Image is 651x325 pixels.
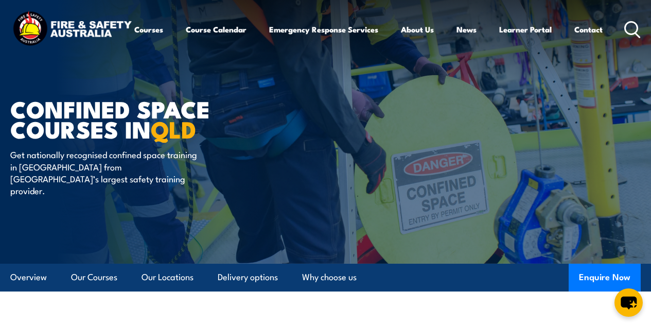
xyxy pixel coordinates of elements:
[134,17,163,42] a: Courses
[269,17,378,42] a: Emergency Response Services
[401,17,434,42] a: About Us
[71,264,117,291] a: Our Courses
[10,98,265,139] h1: Confined Space Courses in
[151,111,196,146] strong: QLD
[456,17,477,42] a: News
[10,264,47,291] a: Overview
[186,17,247,42] a: Course Calendar
[499,17,552,42] a: Learner Portal
[614,288,643,317] button: chat-button
[10,148,198,197] p: Get nationally recognised confined space training in [GEOGRAPHIC_DATA] from [GEOGRAPHIC_DATA]’s l...
[302,264,357,291] a: Why choose us
[218,264,278,291] a: Delivery options
[142,264,193,291] a: Our Locations
[574,17,603,42] a: Contact
[569,264,641,292] button: Enquire Now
